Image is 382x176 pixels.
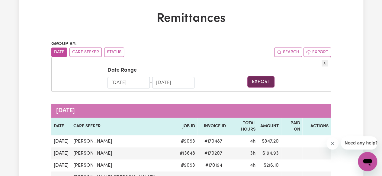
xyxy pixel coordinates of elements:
h1: Remittances [51,11,331,26]
input: Start Date [108,77,150,88]
iframe: Message from company [341,136,377,150]
button: X [322,60,328,66]
th: Total Hours [228,118,258,135]
label: Date Range [108,66,137,74]
input: End Date [152,77,194,88]
td: $ 347.20 [258,135,281,147]
span: 4 hours [250,163,255,168]
td: $ 194.93 [258,147,281,159]
span: Need any help? [4,4,37,9]
td: [PERSON_NAME] [71,135,177,147]
span: # 170487 [201,138,226,145]
th: Paid On [281,118,303,135]
td: $ 216.10 [258,159,281,171]
th: Invoice ID [197,118,228,135]
td: # 13648 [177,147,197,159]
th: Amount [258,118,281,135]
td: [DATE] [51,135,71,147]
td: [PERSON_NAME] [71,159,177,171]
button: Search [274,48,302,57]
button: sort invoices by paid status [104,48,124,57]
span: # 170207 [201,150,226,157]
button: sort invoices by date [51,48,67,57]
button: Export [247,76,274,88]
td: [DATE] [51,147,71,159]
caption: [DATE] [51,104,331,118]
span: 4 hours [250,139,255,144]
span: 3 hours [250,151,255,156]
iframe: Close message [326,137,339,150]
td: # 9053 [177,159,197,171]
th: Job ID [177,118,197,135]
th: Care Seeker [71,118,177,135]
th: Actions [302,118,331,135]
td: [DATE] [51,159,71,171]
span: Group by: [51,42,77,46]
th: Date [51,118,71,135]
button: sort invoices by care seeker [69,48,102,57]
span: # 170194 [201,162,226,169]
td: [PERSON_NAME] [71,147,177,159]
button: Export [303,48,331,57]
div: - [150,79,152,86]
td: # 9053 [177,135,197,147]
iframe: Button to launch messaging window [358,152,377,171]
